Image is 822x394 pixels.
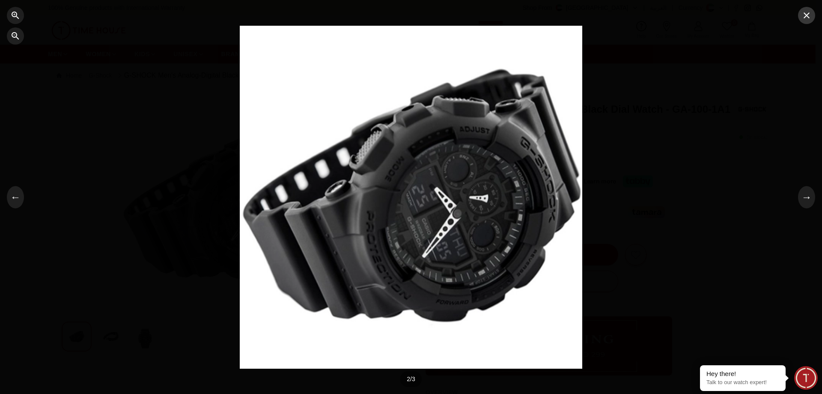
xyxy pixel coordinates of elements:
[7,186,24,208] button: ←
[798,186,815,208] button: →
[794,366,818,390] div: Chat Widget
[706,379,779,386] p: Talk to our watch expert!
[400,371,422,387] div: 2 / 3
[706,370,779,378] div: Hey there!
